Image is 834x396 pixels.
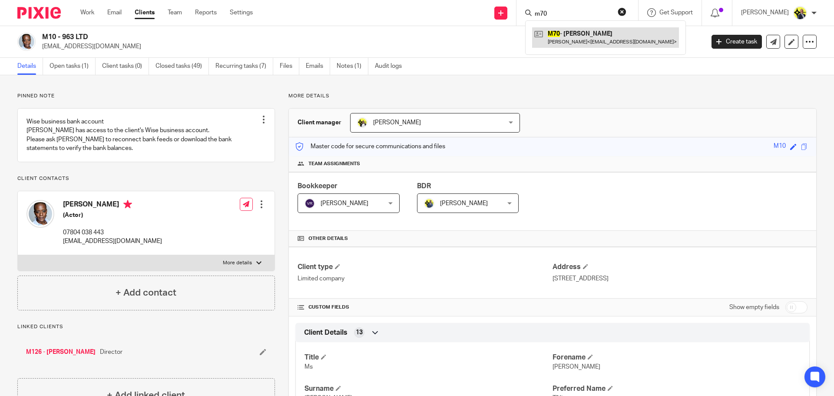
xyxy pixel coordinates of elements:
[729,303,779,312] label: Show empty fields
[553,384,801,393] h4: Preferred Name
[712,35,762,49] a: Create task
[100,348,122,356] span: Director
[26,348,96,356] a: M126 - [PERSON_NAME]
[63,200,162,211] h4: [PERSON_NAME]
[230,8,253,17] a: Settings
[63,237,162,246] p: [EMAIL_ADDRESS][DOMAIN_NAME]
[659,10,693,16] span: Get Support
[304,353,553,362] h4: Title
[135,8,155,17] a: Clients
[298,263,553,272] h4: Client type
[793,6,807,20] img: Dan-Starbridge%20(1).jpg
[280,58,299,75] a: Files
[373,120,421,126] span: [PERSON_NAME]
[741,8,789,17] p: [PERSON_NAME]
[298,304,553,311] h4: CUSTOM FIELDS
[304,384,553,393] h4: Surname
[618,7,626,16] button: Clear
[357,117,367,128] img: Carine-Starbridge.jpg
[304,198,315,209] img: svg%3E
[123,200,132,209] i: Primary
[553,274,808,283] p: [STREET_ADDRESS]
[42,33,567,42] h2: M10 - 963 LTD
[553,353,801,362] h4: Forename
[215,58,273,75] a: Recurring tasks (7)
[17,175,275,182] p: Client contacts
[26,200,54,228] img: Tonia%20Miller%20(T'Nia).jpg
[298,274,553,283] p: Limited company
[195,8,217,17] a: Reports
[63,211,162,220] h5: (Actor)
[308,160,360,167] span: Team assignments
[424,198,434,209] img: Dennis-Starbridge.jpg
[534,10,612,18] input: Search
[304,328,347,337] span: Client Details
[156,58,209,75] a: Closed tasks (49)
[50,58,96,75] a: Open tasks (1)
[304,364,313,370] span: Ms
[306,58,330,75] a: Emails
[17,323,275,330] p: Linked clients
[337,58,368,75] a: Notes (1)
[80,8,94,17] a: Work
[107,8,122,17] a: Email
[42,42,698,51] p: [EMAIL_ADDRESS][DOMAIN_NAME]
[440,200,488,206] span: [PERSON_NAME]
[298,118,341,127] h3: Client manager
[298,183,338,190] span: Bookkeeper
[288,93,817,100] p: More details
[17,58,43,75] a: Details
[116,286,176,299] h4: + Add contact
[223,260,252,266] p: More details
[17,93,275,100] p: Pinned note
[553,263,808,272] h4: Address
[375,58,408,75] a: Audit logs
[553,364,600,370] span: [PERSON_NAME]
[102,58,149,75] a: Client tasks (0)
[774,142,786,152] div: M10
[168,8,182,17] a: Team
[63,228,162,237] p: 07804 038 443
[417,183,431,190] span: BDR
[308,235,348,242] span: Other details
[321,200,368,206] span: [PERSON_NAME]
[356,328,363,337] span: 13
[17,33,36,51] img: Tonia%20Miller%20(T'Nia).jpg
[17,7,61,19] img: Pixie
[295,142,445,151] p: Master code for secure communications and files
